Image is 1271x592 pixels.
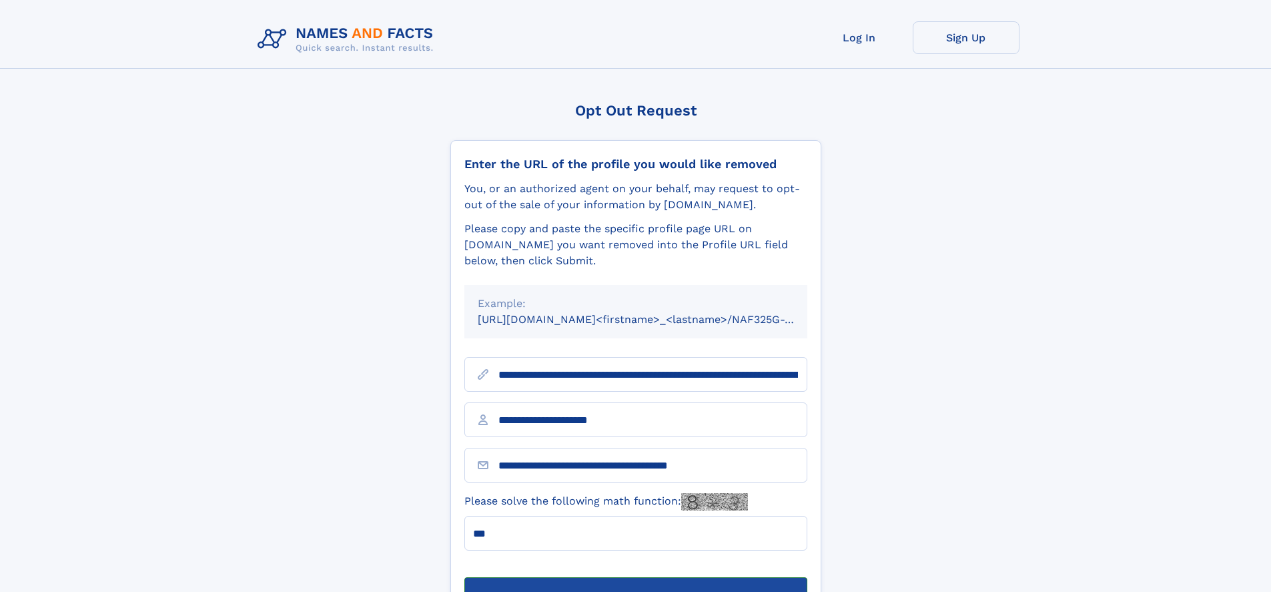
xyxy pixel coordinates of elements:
[464,221,807,269] div: Please copy and paste the specific profile page URL on [DOMAIN_NAME] you want removed into the Pr...
[450,102,821,119] div: Opt Out Request
[464,493,748,511] label: Please solve the following math function:
[478,313,833,326] small: [URL][DOMAIN_NAME]<firstname>_<lastname>/NAF325G-xxxxxxxx
[464,181,807,213] div: You, or an authorized agent on your behalf, may request to opt-out of the sale of your informatio...
[913,21,1019,54] a: Sign Up
[478,296,794,312] div: Example:
[464,157,807,172] div: Enter the URL of the profile you would like removed
[252,21,444,57] img: Logo Names and Facts
[806,21,913,54] a: Log In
